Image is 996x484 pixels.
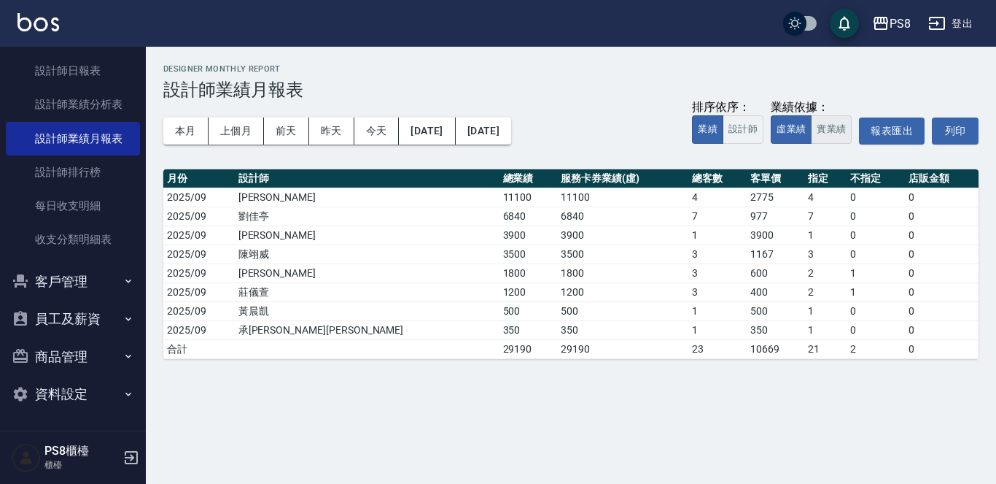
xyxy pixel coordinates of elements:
[847,320,905,339] td: 0
[747,320,805,339] td: 350
[235,301,499,320] td: 黃晨凱
[163,301,235,320] td: 2025/09
[163,339,235,358] td: 合計
[688,283,747,301] td: 3
[723,115,763,144] button: 設計師
[499,226,558,245] td: 3900
[905,283,979,301] td: 0
[354,118,400,145] button: 今天
[235,264,499,283] td: [PERSON_NAME]
[557,207,688,226] td: 6840
[932,118,979,145] button: 列印
[163,245,235,264] td: 2025/09
[688,301,747,320] td: 1
[847,264,905,283] td: 1
[804,320,847,339] td: 1
[6,300,140,338] button: 員工及薪資
[557,169,688,188] th: 服務卡券業績(虛)
[235,188,499,207] td: [PERSON_NAME]
[235,207,499,226] td: 劉佳亭
[235,320,499,339] td: 承[PERSON_NAME][PERSON_NAME]
[747,264,805,283] td: 600
[804,339,847,358] td: 21
[163,283,235,301] td: 2025/09
[163,226,235,245] td: 2025/09
[499,283,558,301] td: 1200
[905,320,979,339] td: 0
[235,245,499,264] td: 陳翊威
[235,169,499,188] th: 設計師
[163,264,235,283] td: 2025/09
[830,9,859,38] button: save
[499,264,558,283] td: 1800
[847,283,905,301] td: 1
[688,169,747,188] th: 總客數
[6,189,140,223] a: 每日收支明細
[890,15,911,33] div: PS8
[6,155,140,189] a: 設計師排行榜
[847,339,905,358] td: 2
[859,118,925,145] button: 報表匯出
[163,320,235,339] td: 2025/09
[688,226,747,245] td: 1
[557,283,688,301] td: 1200
[688,320,747,339] td: 1
[688,264,747,283] td: 3
[6,338,140,376] button: 商品管理
[747,207,805,226] td: 977
[557,226,688,245] td: 3900
[747,245,805,264] td: 1167
[905,207,979,226] td: 0
[163,188,235,207] td: 2025/09
[905,169,979,188] th: 店販金額
[866,9,917,39] button: PS8
[499,188,558,207] td: 11100
[557,301,688,320] td: 500
[557,264,688,283] td: 1800
[847,245,905,264] td: 0
[163,169,235,188] th: 月份
[905,339,979,358] td: 0
[905,188,979,207] td: 0
[747,301,805,320] td: 500
[499,301,558,320] td: 500
[747,339,805,358] td: 10669
[905,245,979,264] td: 0
[163,207,235,226] td: 2025/09
[163,64,979,74] h2: Designer Monthly Report
[771,115,812,144] button: 虛業績
[499,169,558,188] th: 總業績
[557,245,688,264] td: 3500
[688,339,747,358] td: 23
[811,115,852,144] button: 實業績
[499,207,558,226] td: 6840
[557,188,688,207] td: 11100
[6,122,140,155] a: 設計師業績月報表
[399,118,455,145] button: [DATE]
[235,283,499,301] td: 莊儀萱
[747,283,805,301] td: 400
[163,169,979,359] table: a dense table
[847,169,905,188] th: 不指定
[44,444,119,458] h5: PS8櫃檯
[12,443,41,472] img: Person
[688,188,747,207] td: 4
[6,54,140,88] a: 設計師日報表
[163,80,979,100] h3: 設計師業績月報表
[6,88,140,121] a: 設計師業績分析表
[44,458,119,472] p: 櫃檯
[747,226,805,245] td: 3900
[905,226,979,245] td: 0
[6,375,140,413] button: 資料設定
[309,118,354,145] button: 昨天
[688,245,747,264] td: 3
[804,169,847,188] th: 指定
[688,207,747,226] td: 7
[922,10,979,37] button: 登出
[847,207,905,226] td: 0
[557,339,688,358] td: 29190
[692,115,723,144] button: 業績
[804,301,847,320] td: 1
[17,13,59,31] img: Logo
